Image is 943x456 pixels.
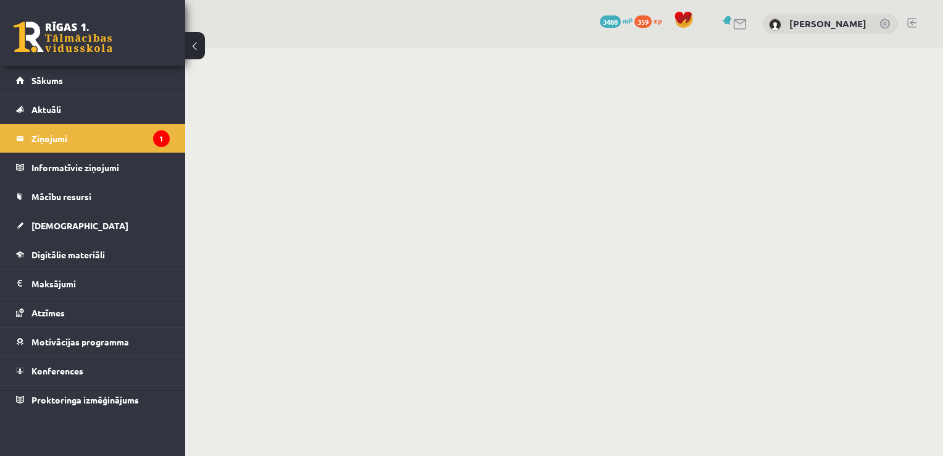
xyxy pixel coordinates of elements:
span: 359 [634,15,652,28]
a: Atzīmes [16,298,170,327]
span: Atzīmes [31,307,65,318]
span: Digitālie materiāli [31,249,105,260]
img: Paula Svilāne [769,19,781,31]
legend: Ziņojumi [31,124,170,153]
a: Proktoringa izmēģinājums [16,386,170,414]
a: Sākums [16,66,170,95]
span: Sākums [31,75,63,86]
span: 3488 [600,15,621,28]
a: Ziņojumi1 [16,124,170,153]
span: [DEMOGRAPHIC_DATA] [31,220,128,231]
span: xp [654,15,662,25]
legend: Informatīvie ziņojumi [31,153,170,182]
a: Digitālie materiāli [16,240,170,269]
a: 359 xp [634,15,668,25]
span: Aktuāli [31,104,61,115]
legend: Maksājumi [31,269,170,298]
a: Informatīvie ziņojumi [16,153,170,182]
i: 1 [153,130,170,147]
a: [PERSON_NAME] [789,17,866,30]
a: Motivācijas programma [16,327,170,356]
a: [DEMOGRAPHIC_DATA] [16,211,170,240]
a: Aktuāli [16,95,170,124]
a: Konferences [16,357,170,385]
a: 3488 mP [600,15,633,25]
span: Proktoringa izmēģinājums [31,394,139,405]
a: Maksājumi [16,269,170,298]
a: Mācību resursi [16,182,170,211]
span: Mācību resursi [31,191,91,202]
span: mP [623,15,633,25]
span: Konferences [31,365,83,376]
a: Rīgas 1. Tālmācības vidusskola [14,22,112,53]
span: Motivācijas programma [31,336,129,347]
